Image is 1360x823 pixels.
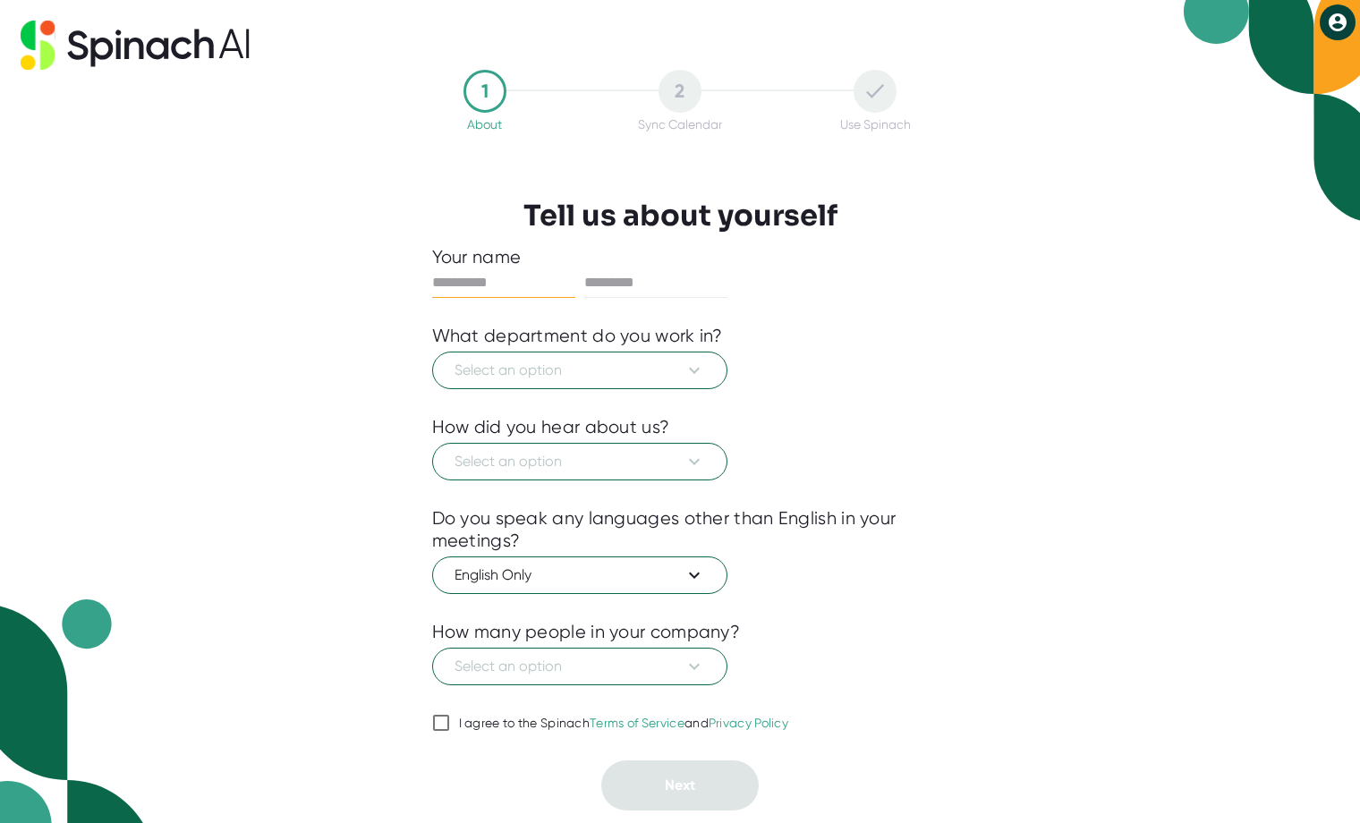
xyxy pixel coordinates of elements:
span: English Only [455,564,705,586]
button: English Only [432,556,727,594]
span: Select an option [455,360,705,381]
div: Your name [432,246,929,268]
div: I agree to the Spinach and [459,716,789,732]
button: Next [601,760,759,810]
div: How did you hear about us? [432,416,670,438]
a: Terms of Service [590,716,684,730]
div: What department do you work in? [432,325,723,347]
button: Select an option [432,648,727,685]
div: Use Spinach [840,117,911,132]
span: Next [665,776,695,793]
a: Privacy Policy [709,716,788,730]
button: Select an option [432,443,727,480]
div: Sync Calendar [638,117,722,132]
div: 2 [659,70,701,113]
div: Do you speak any languages other than English in your meetings? [432,507,929,552]
span: Select an option [455,656,705,677]
div: How many people in your company? [432,621,741,643]
button: Select an option [432,352,727,389]
div: About [467,117,502,132]
span: Select an option [455,451,705,472]
h3: Tell us about yourself [523,199,837,233]
div: 1 [463,70,506,113]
